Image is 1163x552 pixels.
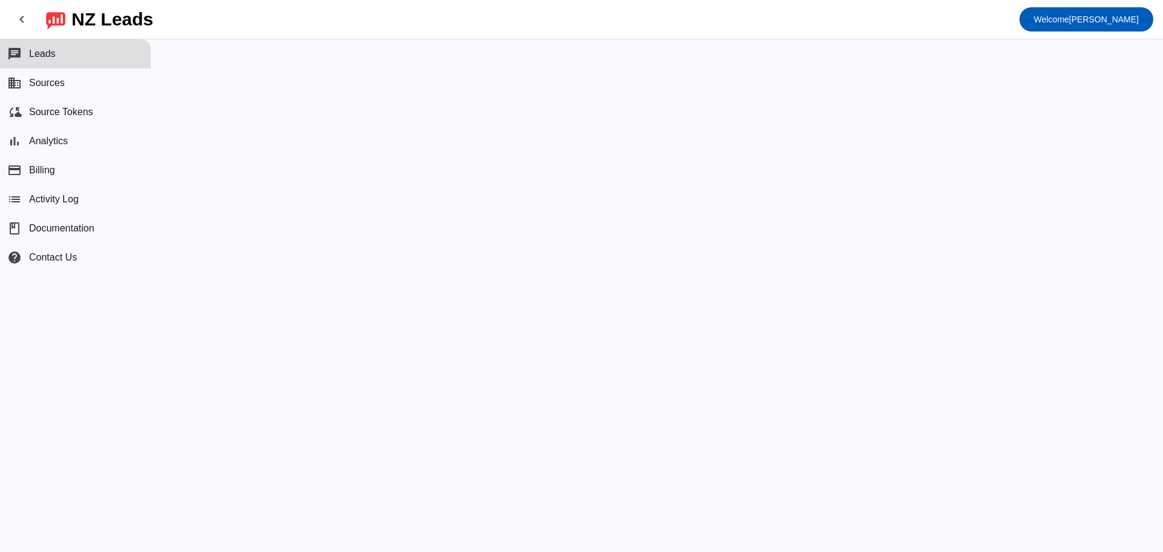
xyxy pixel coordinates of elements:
[7,250,22,265] mat-icon: help
[29,78,65,88] span: Sources
[29,194,79,205] span: Activity Log
[29,48,56,59] span: Leads
[7,134,22,148] mat-icon: bar_chart
[46,9,65,30] img: logo
[29,107,93,118] span: Source Tokens
[7,221,22,236] span: book
[7,105,22,119] mat-icon: cloud_sync
[29,136,68,147] span: Analytics
[1019,7,1153,32] button: Welcome[PERSON_NAME]
[29,252,77,263] span: Contact Us
[15,12,29,27] mat-icon: chevron_left
[29,165,55,176] span: Billing
[7,163,22,178] mat-icon: payment
[7,192,22,207] mat-icon: list
[71,11,153,28] div: NZ Leads
[7,47,22,61] mat-icon: chat
[7,76,22,90] mat-icon: business
[29,223,94,234] span: Documentation
[1034,15,1069,24] span: Welcome
[1034,11,1139,28] span: [PERSON_NAME]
